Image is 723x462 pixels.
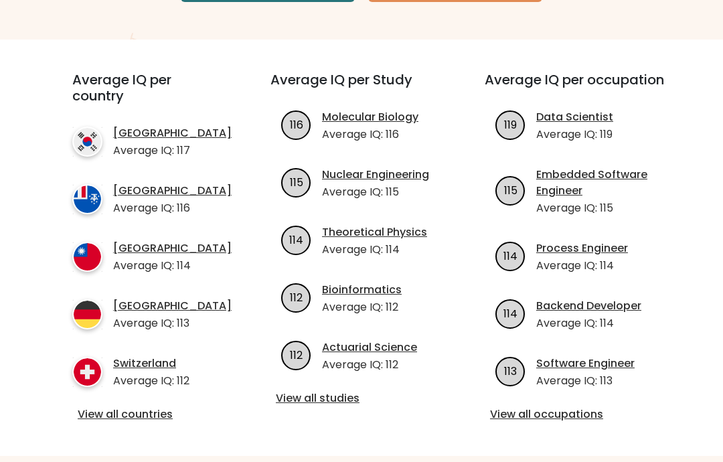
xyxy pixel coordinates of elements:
[322,184,429,200] p: Average IQ: 115
[113,298,232,314] a: [GEOGRAPHIC_DATA]
[113,258,232,274] p: Average IQ: 114
[536,298,641,314] a: Backend Developer
[72,127,102,157] img: country
[536,127,613,143] p: Average IQ: 119
[536,258,628,274] p: Average IQ: 114
[504,117,517,133] text: 119
[78,406,217,422] a: View all countries
[536,373,635,389] p: Average IQ: 113
[276,390,447,406] a: View all studies
[503,248,517,264] text: 114
[503,183,517,198] text: 115
[113,356,189,372] a: Switzerland
[113,183,232,199] a: [GEOGRAPHIC_DATA]
[490,406,661,422] a: View all occupations
[503,306,517,321] text: 114
[72,72,222,120] h3: Average IQ per country
[536,315,641,331] p: Average IQ: 114
[504,364,517,379] text: 113
[113,240,232,256] a: [GEOGRAPHIC_DATA]
[113,373,189,389] p: Average IQ: 112
[322,167,429,183] a: Nuclear Engineering
[536,240,628,256] a: Process Engineer
[536,109,613,125] a: Data Scientist
[322,242,427,258] p: Average IQ: 114
[289,175,303,190] text: 115
[113,315,232,331] p: Average IQ: 113
[290,348,303,363] text: 112
[322,282,402,298] a: Bioinformatics
[113,200,232,216] p: Average IQ: 116
[322,299,402,315] p: Average IQ: 112
[322,224,427,240] a: Theoretical Physics
[322,339,417,356] a: Actuarial Science
[72,357,102,387] img: country
[290,290,303,305] text: 112
[322,127,418,143] p: Average IQ: 116
[322,109,418,125] a: Molecular Biology
[113,125,232,141] a: [GEOGRAPHIC_DATA]
[289,117,303,133] text: 116
[536,200,667,216] p: Average IQ: 115
[485,72,667,104] h3: Average IQ per occupation
[72,184,102,214] img: country
[322,357,417,373] p: Average IQ: 112
[72,242,102,272] img: country
[536,167,667,199] a: Embedded Software Engineer
[289,232,303,248] text: 114
[113,143,232,159] p: Average IQ: 117
[270,72,453,104] h3: Average IQ per Study
[72,299,102,329] img: country
[536,356,635,372] a: Software Engineer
